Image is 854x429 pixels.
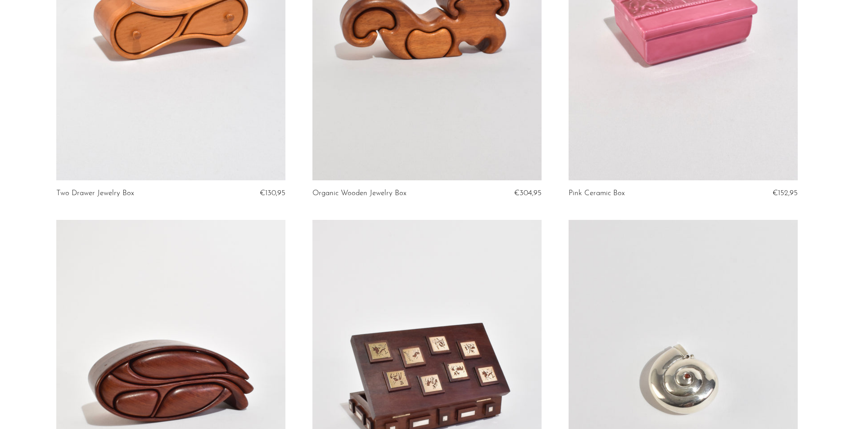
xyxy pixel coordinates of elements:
span: €152,95 [773,189,798,197]
a: Pink Ceramic Box [569,189,625,197]
a: Organic Wooden Jewelry Box [312,189,407,197]
span: €304,95 [514,189,542,197]
a: Two Drawer Jewelry Box [56,189,134,197]
span: €130,95 [260,189,285,197]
